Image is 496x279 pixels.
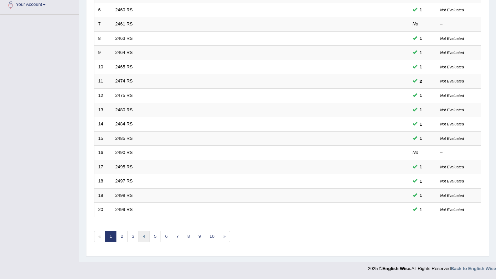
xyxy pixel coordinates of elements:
[440,208,464,212] small: Not Evaluated
[417,206,425,213] span: You can still take this question
[161,231,172,242] a: 6
[368,262,496,272] div: 2025 © All Rights Reserved
[440,193,464,198] small: Not Evaluated
[115,7,133,12] a: 2460 RS
[94,203,112,217] td: 20
[115,64,133,69] a: 2465 RS
[440,136,464,141] small: Not Evaluated
[94,117,112,132] td: 14
[417,178,425,185] span: You can still take this question
[115,50,133,55] a: 2464 RS
[440,179,464,183] small: Not Evaluated
[417,6,425,13] span: You can still take this question
[94,46,112,60] td: 9
[440,8,464,12] small: Not Evaluated
[417,135,425,142] span: You can still take this question
[417,49,425,56] span: You can still take this question
[440,149,477,156] div: –
[417,121,425,128] span: You can still take this question
[417,163,425,170] span: You can still take this question
[94,60,112,74] td: 10
[105,231,116,242] a: 1
[94,103,112,117] td: 13
[94,160,112,174] td: 17
[440,93,464,98] small: Not Evaluated
[149,231,161,242] a: 5
[440,165,464,169] small: Not Evaluated
[94,74,112,89] td: 11
[115,193,133,198] a: 2498 RS
[94,188,112,203] td: 19
[219,231,230,242] a: »
[115,107,133,112] a: 2480 RS
[440,36,464,41] small: Not Evaluated
[138,231,150,242] a: 4
[94,31,112,46] td: 8
[115,178,133,183] a: 2497 RS
[94,174,112,189] td: 18
[413,21,418,26] em: No
[194,231,205,242] a: 9
[440,65,464,69] small: Not Evaluated
[183,231,194,242] a: 8
[115,93,133,98] a: 2475 RS
[94,146,112,160] td: 16
[417,192,425,199] span: You can still take this question
[115,150,133,155] a: 2490 RS
[440,122,464,126] small: Not Evaluated
[115,207,133,212] a: 2499 RS
[382,266,411,271] strong: English Wise.
[116,231,127,242] a: 2
[94,231,105,242] span: «
[94,88,112,103] td: 12
[115,164,133,169] a: 2495 RS
[413,150,418,155] em: No
[417,92,425,99] span: You can still take this question
[451,266,496,271] a: Back to English Wise
[115,121,133,126] a: 2484 RS
[115,36,133,41] a: 2463 RS
[440,79,464,83] small: Not Evaluated
[94,17,112,32] td: 7
[440,51,464,55] small: Not Evaluated
[440,21,477,27] div: –
[417,63,425,70] span: You can still take this question
[417,78,425,85] span: You can still take this question
[115,21,133,26] a: 2461 RS
[115,78,133,83] a: 2474 RS
[417,35,425,42] span: You can still take this question
[115,136,133,141] a: 2485 RS
[94,131,112,146] td: 15
[205,231,219,242] a: 10
[94,3,112,17] td: 6
[417,106,425,113] span: You can still take this question
[440,108,464,112] small: Not Evaluated
[127,231,139,242] a: 3
[172,231,183,242] a: 7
